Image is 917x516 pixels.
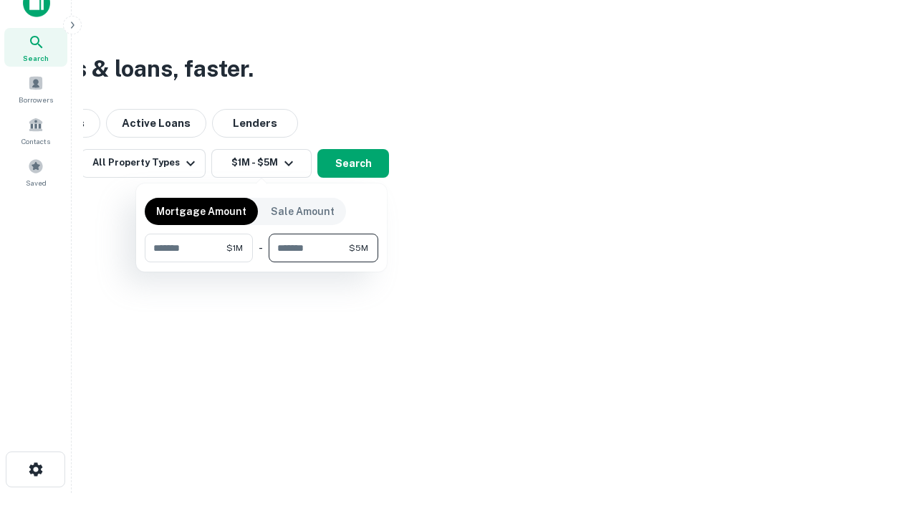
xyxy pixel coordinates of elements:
[349,242,368,254] span: $5M
[271,204,335,219] p: Sale Amount
[845,401,917,470] iframe: Chat Widget
[226,242,243,254] span: $1M
[156,204,246,219] p: Mortgage Amount
[259,234,263,262] div: -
